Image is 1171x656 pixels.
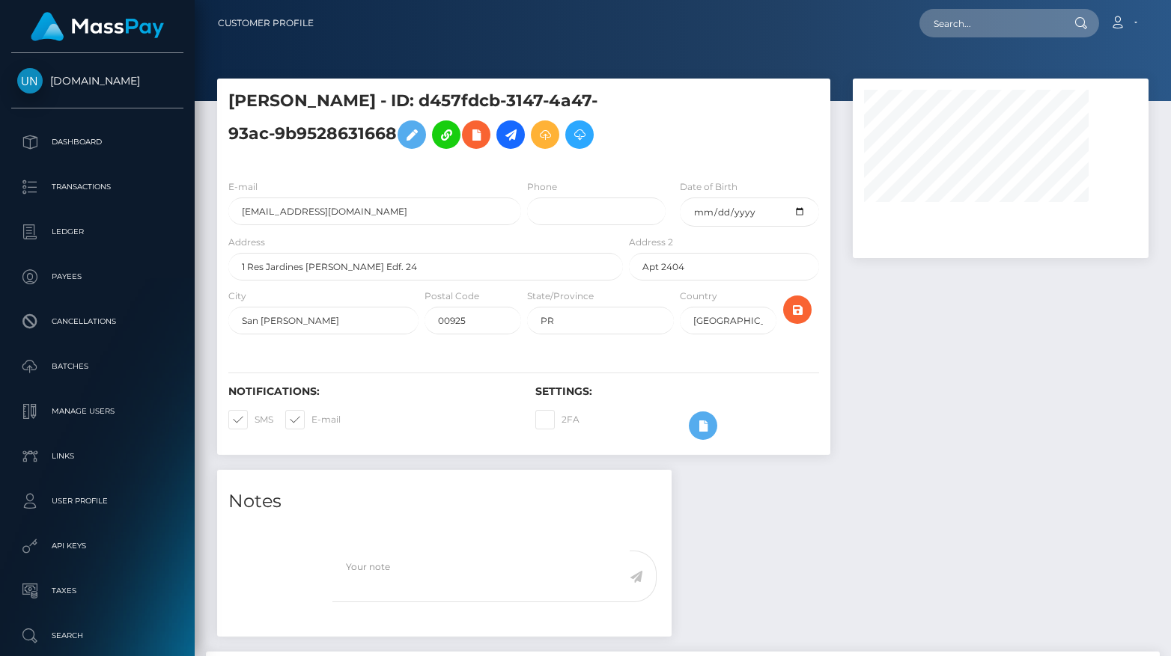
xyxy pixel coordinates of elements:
[527,180,557,194] label: Phone
[11,123,183,161] a: Dashboard
[535,410,580,429] label: 2FA
[228,236,265,249] label: Address
[17,221,177,243] p: Ledger
[527,289,594,303] label: State/Province
[228,410,273,429] label: SMS
[11,527,183,565] a: API Keys
[11,617,183,655] a: Search
[17,310,177,333] p: Cancellations
[11,303,183,340] a: Cancellations
[11,482,183,520] a: User Profile
[228,90,615,156] h5: [PERSON_NAME] - ID: d457fdcb-3147-4a47-93ac-9b9528631668
[17,68,43,94] img: Unlockt.me
[496,120,525,149] a: Initiate Payout
[11,348,183,385] a: Batches
[680,180,737,194] label: Date of Birth
[17,580,177,602] p: Taxes
[919,9,1060,37] input: Search...
[17,625,177,647] p: Search
[228,488,660,515] h4: Notes
[11,258,183,295] a: Payees
[17,490,177,512] p: User Profile
[228,289,246,303] label: City
[17,400,177,423] p: Manage Users
[11,213,183,251] a: Ledger
[11,572,183,610] a: Taxes
[535,385,820,398] h6: Settings:
[228,385,513,398] h6: Notifications:
[17,355,177,378] p: Batches
[629,236,673,249] label: Address 2
[228,180,258,194] label: E-mail
[11,393,183,430] a: Manage Users
[425,289,479,303] label: Postal Code
[17,445,177,468] p: Links
[31,12,164,41] img: MassPay Logo
[285,410,341,429] label: E-mail
[680,289,717,303] label: Country
[17,266,177,288] p: Payees
[17,535,177,557] p: API Keys
[17,176,177,198] p: Transactions
[11,438,183,475] a: Links
[218,7,314,39] a: Customer Profile
[11,168,183,206] a: Transactions
[11,74,183,88] span: [DOMAIN_NAME]
[17,131,177,153] p: Dashboard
